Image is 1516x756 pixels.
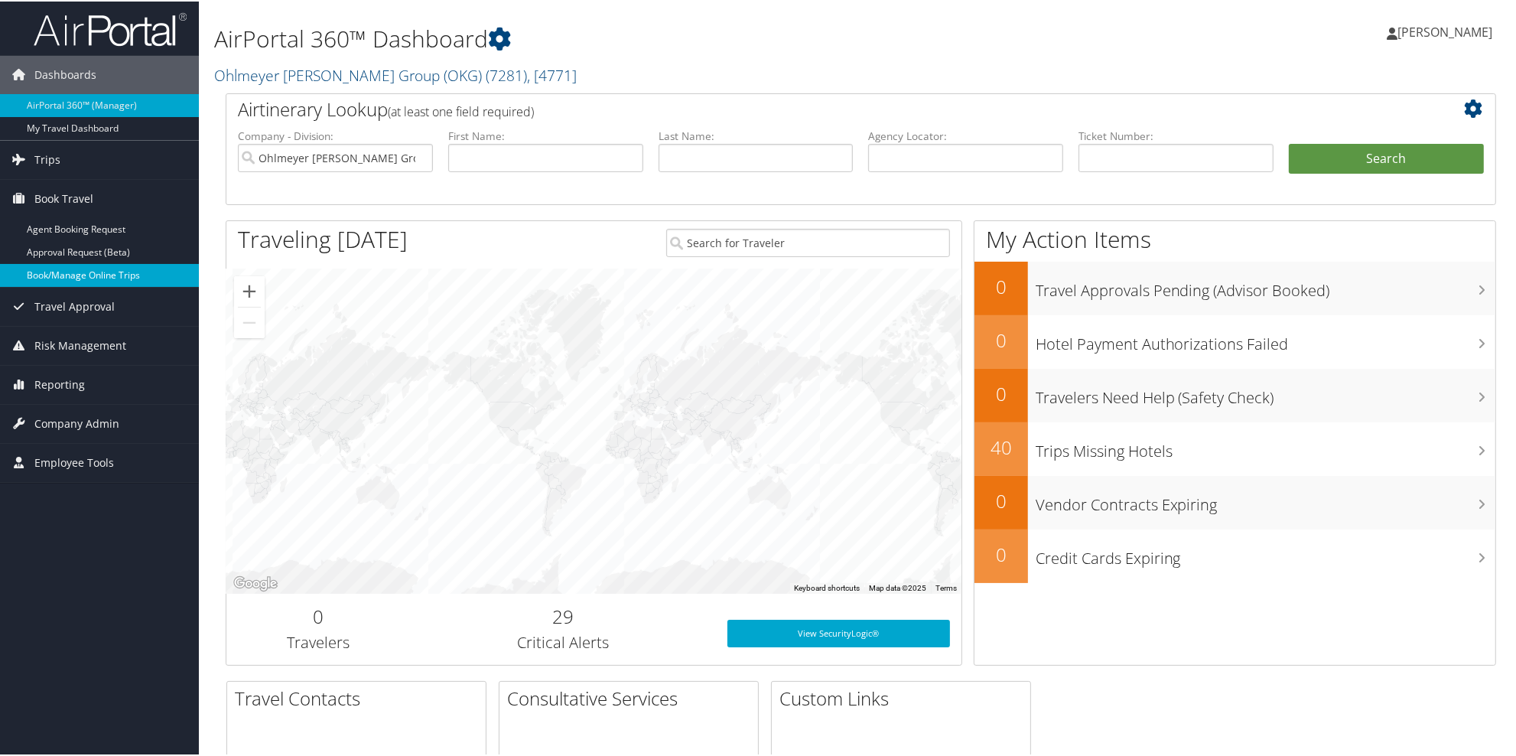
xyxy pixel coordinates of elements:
[1036,324,1495,354] h3: Hotel Payment Authorizations Failed
[34,178,93,217] span: Book Travel
[974,421,1495,474] a: 40Trips Missing Hotels
[238,602,399,628] h2: 0
[238,95,1378,121] h2: Airtinerary Lookup
[794,582,860,592] button: Keyboard shortcuts
[34,139,60,178] span: Trips
[527,64,577,84] span: , [ 4771 ]
[234,275,265,305] button: Zoom in
[234,306,265,337] button: Zoom out
[974,474,1495,528] a: 0Vendor Contracts Expiring
[1036,378,1495,407] h3: Travelers Need Help (Safety Check)
[448,127,643,142] label: First Name:
[1078,127,1274,142] label: Ticket Number:
[238,127,433,142] label: Company - Division:
[486,64,527,84] span: ( 7281 )
[1036,485,1495,514] h3: Vendor Contracts Expiring
[238,631,399,652] h3: Travelers
[1036,432,1495,461] h3: Trips Missing Hotels
[974,367,1495,421] a: 0Travelers Need Help (Safety Check)
[230,572,281,592] a: Open this area in Google Maps (opens a new window)
[1289,142,1484,173] button: Search
[235,684,486,710] h2: Travel Contacts
[214,21,1076,54] h1: AirPortal 360™ Dashboard
[868,127,1063,142] label: Agency Locator:
[1397,22,1492,39] span: [PERSON_NAME]
[974,528,1495,582] a: 0Credit Cards Expiring
[34,403,119,442] span: Company Admin
[34,286,115,324] span: Travel Approval
[974,260,1495,314] a: 0Travel Approvals Pending (Advisor Booked)
[34,364,85,402] span: Reporting
[238,222,408,254] h1: Traveling [DATE]
[974,433,1028,459] h2: 40
[974,540,1028,566] h2: 0
[34,325,126,363] span: Risk Management
[974,314,1495,367] a: 0Hotel Payment Authorizations Failed
[214,64,577,84] a: Ohlmeyer [PERSON_NAME] Group (OKG)
[974,272,1028,298] h2: 0
[935,582,957,591] a: Terms (opens in new tab)
[869,582,926,591] span: Map data ©2025
[974,326,1028,352] h2: 0
[659,127,854,142] label: Last Name:
[421,602,704,628] h2: 29
[421,631,704,652] h3: Critical Alerts
[507,684,758,710] h2: Consultative Services
[34,54,96,93] span: Dashboards
[779,684,1030,710] h2: Custom Links
[1036,539,1495,568] h3: Credit Cards Expiring
[1387,8,1508,54] a: [PERSON_NAME]
[34,10,187,46] img: airportal-logo.png
[1036,271,1495,300] h3: Travel Approvals Pending (Advisor Booked)
[974,380,1028,406] h2: 0
[727,618,949,646] a: View SecurityLogic®
[974,487,1028,513] h2: 0
[974,222,1495,254] h1: My Action Items
[666,227,949,256] input: Search for Traveler
[34,442,114,481] span: Employee Tools
[230,572,281,592] img: Google
[388,102,534,119] span: (at least one field required)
